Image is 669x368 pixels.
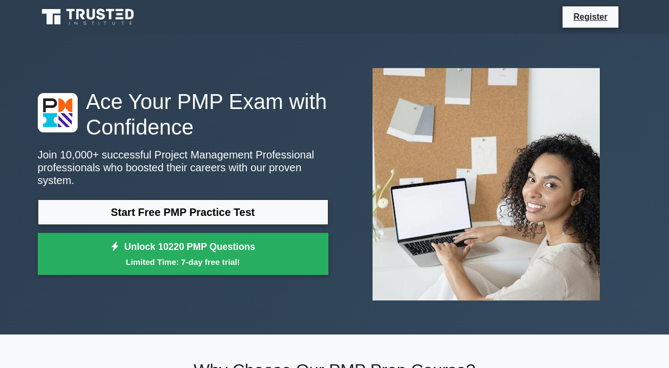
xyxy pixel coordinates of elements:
[38,233,328,275] a: Unlock 10220 PMP QuestionsLimited Time: 7-day free trial!
[38,148,328,187] p: Join 10,000+ successful Project Management Professional professionals who boosted their careers w...
[38,199,328,225] a: Start Free PMP Practice Test
[567,10,614,23] a: Register
[38,89,328,140] h1: Ace Your PMP Exam with Confidence
[51,256,315,268] small: Limited Time: 7-day free trial!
